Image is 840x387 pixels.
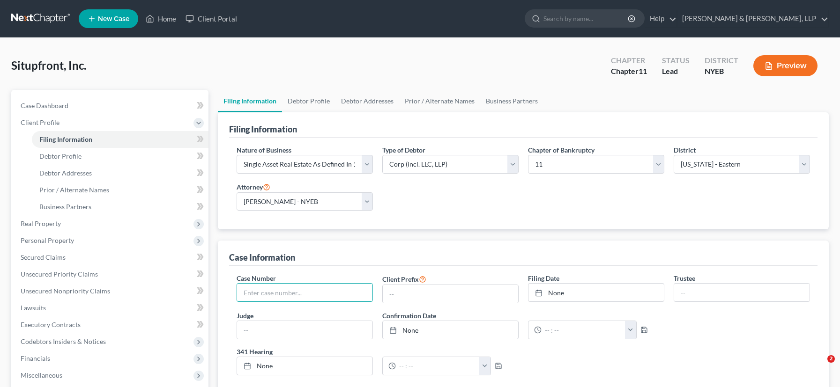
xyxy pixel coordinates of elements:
input: -- [237,321,372,339]
label: Confirmation Date [378,311,669,321]
label: Nature of Business [237,145,291,155]
label: 341 Hearing [232,347,523,357]
label: Chapter of Bankruptcy [528,145,595,155]
div: District [705,55,738,66]
div: Filing Information [229,124,297,135]
label: Trustee [674,273,695,283]
a: None [383,321,518,339]
input: -- [383,285,518,303]
label: District [674,145,696,155]
a: None [237,357,372,375]
span: Secured Claims [21,253,66,261]
span: Codebtors Insiders & Notices [21,337,106,345]
a: Debtor Addresses [335,90,399,112]
a: None [528,284,664,301]
label: Attorney [237,181,270,192]
a: Unsecured Priority Claims [13,266,208,283]
a: Filing Information [32,131,208,148]
div: NYEB [705,66,738,77]
span: Business Partners [39,203,91,211]
a: Client Portal [181,10,242,27]
button: Preview [753,55,818,76]
label: Judge [237,311,253,321]
span: 11 [639,66,647,75]
span: Situpfront, Inc. [11,58,86,72]
span: 2 [827,355,835,363]
div: Chapter [611,66,647,77]
label: Filing Date [528,273,559,283]
input: -- : -- [396,357,480,375]
span: Case Dashboard [21,102,68,110]
div: Status [662,55,690,66]
span: Real Property [21,219,61,227]
span: Personal Property [21,236,74,244]
a: Secured Claims [13,249,208,266]
a: Business Partners [480,90,543,112]
a: Case Dashboard [13,97,208,114]
a: Help [645,10,676,27]
a: [PERSON_NAME] & [PERSON_NAME], LLP [677,10,828,27]
a: Prior / Alternate Names [399,90,480,112]
a: Unsecured Nonpriority Claims [13,283,208,299]
a: Debtor Profile [32,148,208,165]
span: Client Profile [21,118,59,126]
span: Unsecured Priority Claims [21,270,98,278]
span: Unsecured Nonpriority Claims [21,287,110,295]
span: Debtor Profile [39,152,82,160]
input: -- [674,284,810,301]
span: Prior / Alternate Names [39,186,109,194]
span: Miscellaneous [21,371,62,379]
a: Debtor Addresses [32,165,208,182]
div: Chapter [611,55,647,66]
div: Lead [662,66,690,77]
span: Debtor Addresses [39,169,92,177]
label: Type of Debtor [382,145,425,155]
a: Executory Contracts [13,316,208,333]
span: New Case [98,15,129,22]
input: Search by name... [543,10,629,27]
label: Case Number [237,273,276,283]
a: Lawsuits [13,299,208,316]
span: Executory Contracts [21,321,81,329]
iframe: Intercom live chat [808,355,831,378]
a: Filing Information [218,90,282,112]
a: Home [141,10,181,27]
input: -- : -- [542,321,625,339]
span: Financials [21,354,50,362]
a: Prior / Alternate Names [32,182,208,198]
label: Client Prefix [382,273,426,285]
a: Debtor Profile [282,90,335,112]
input: Enter case number... [237,284,372,301]
div: Case Information [229,252,295,263]
a: Business Partners [32,198,208,215]
span: Filing Information [39,135,92,143]
span: Lawsuits [21,304,46,312]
